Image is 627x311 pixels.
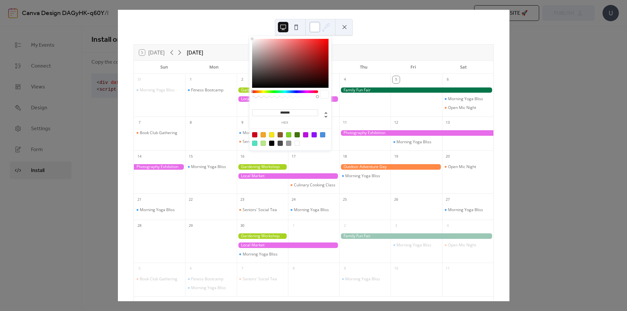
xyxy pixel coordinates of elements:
div: Morning Yoga Bliss [391,139,442,145]
div: Seniors' Social Tea [237,139,288,144]
div: Morning Yoga Bliss [185,285,236,290]
div: 1 [290,222,297,229]
div: 7 [136,119,143,126]
div: Seniors' Social Tea [243,139,277,144]
div: 8 [290,265,297,272]
div: Local Market [237,242,340,248]
div: 5 [136,265,143,272]
div: Open Mic Night [442,242,493,248]
div: 27 [444,196,451,203]
div: 13 [444,119,451,126]
div: 24 [290,196,297,203]
div: Morning Yoga Bliss [294,207,329,212]
div: Morning Yoga Bliss [345,276,380,282]
div: Photography Exhibition [134,164,185,170]
div: Morning Yoga Bliss [134,207,185,212]
div: #50E3C2 [252,141,257,146]
div: Fitness Bootcamp [185,87,236,93]
div: [DATE] [187,49,203,56]
div: 6 [444,76,451,83]
div: 29 [187,222,194,229]
div: Photography Exhibition [339,130,493,136]
div: 11 [341,119,348,126]
div: Seniors' Social Tea [237,276,288,282]
div: Family Fun Fair [339,233,493,239]
div: Open Mic Night [442,105,493,110]
div: Fitness Bootcamp [185,276,236,282]
div: 4 [341,76,348,83]
div: #7ED321 [286,132,291,137]
div: Morning Yoga Bliss [243,252,278,257]
div: 10 [393,265,400,272]
div: Fitness Bootcamp [191,276,223,282]
div: Book Club Gathering [140,276,177,282]
div: Morning Yoga Bliss [237,252,288,257]
div: Morning Yoga Bliss [288,207,339,212]
div: 3 [393,222,400,229]
div: 2 [341,222,348,229]
div: Book Club Gathering [134,130,185,135]
div: 9 [341,265,348,272]
div: Book Club Gathering [134,276,185,282]
div: 9 [239,119,246,126]
div: #4A90E2 [320,132,325,137]
div: Culinary Cooking Class [288,182,339,188]
div: Morning Yoga Bliss [391,242,442,248]
div: Morning Yoga Bliss [140,87,175,93]
div: #F5A623 [261,132,266,137]
div: #F8E71C [269,132,274,137]
div: 4 [444,222,451,229]
div: Morning Yoga Bliss [396,242,431,248]
div: Morning Yoga Bliss [396,139,431,145]
div: Fitness Bootcamp [191,87,223,93]
div: Morning Yoga Bliss [339,276,391,282]
div: Culinary Cooking Class [294,182,335,188]
div: 5 [393,76,400,83]
div: Fri [389,61,439,74]
div: Open Mic Night [448,164,476,169]
div: 31 [136,76,143,83]
div: #417505 [295,132,300,137]
div: #D0021B [252,132,257,137]
div: Tue [239,61,289,74]
div: 17 [290,153,297,160]
div: 23 [239,196,246,203]
div: Morning Yoga Bliss [448,96,483,101]
div: Gardening Workshop [237,233,288,239]
div: #BD10E0 [303,132,308,137]
div: #4A4A4A [278,141,283,146]
div: Morning Yoga Bliss [134,87,185,93]
div: 28 [136,222,143,229]
div: Morning Yoga Bliss [448,207,483,212]
div: Morning Yoga Bliss [243,130,278,135]
div: 6 [187,265,194,272]
div: #FFFFFF [295,141,300,146]
div: 14 [136,153,143,160]
div: 19 [393,153,400,160]
div: 2 [239,76,246,83]
div: 18 [341,153,348,160]
div: 1 [187,76,194,83]
div: 30 [239,222,246,229]
div: Mon [189,61,239,74]
div: Local Market [237,96,340,102]
div: #000000 [269,141,274,146]
div: Morning Yoga Bliss [442,207,493,212]
div: #9B9B9B [286,141,291,146]
div: Seniors' Social Tea [243,276,277,282]
div: Morning Yoga Bliss [339,173,391,179]
div: Morning Yoga Bliss [185,164,236,169]
div: 22 [187,196,194,203]
div: Morning Yoga Bliss [442,96,493,101]
div: Morning Yoga Bliss [191,285,226,290]
div: Outdoor Adventure Day [339,164,442,170]
div: 15 [187,153,194,160]
div: Open Mic Night [442,164,493,169]
div: Open Mic Night [448,242,476,248]
div: 12 [393,119,400,126]
div: Book Club Gathering [140,130,177,135]
div: Morning Yoga Bliss [191,164,226,169]
div: Sat [438,61,488,74]
div: 7 [239,265,246,272]
div: 16 [239,153,246,160]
